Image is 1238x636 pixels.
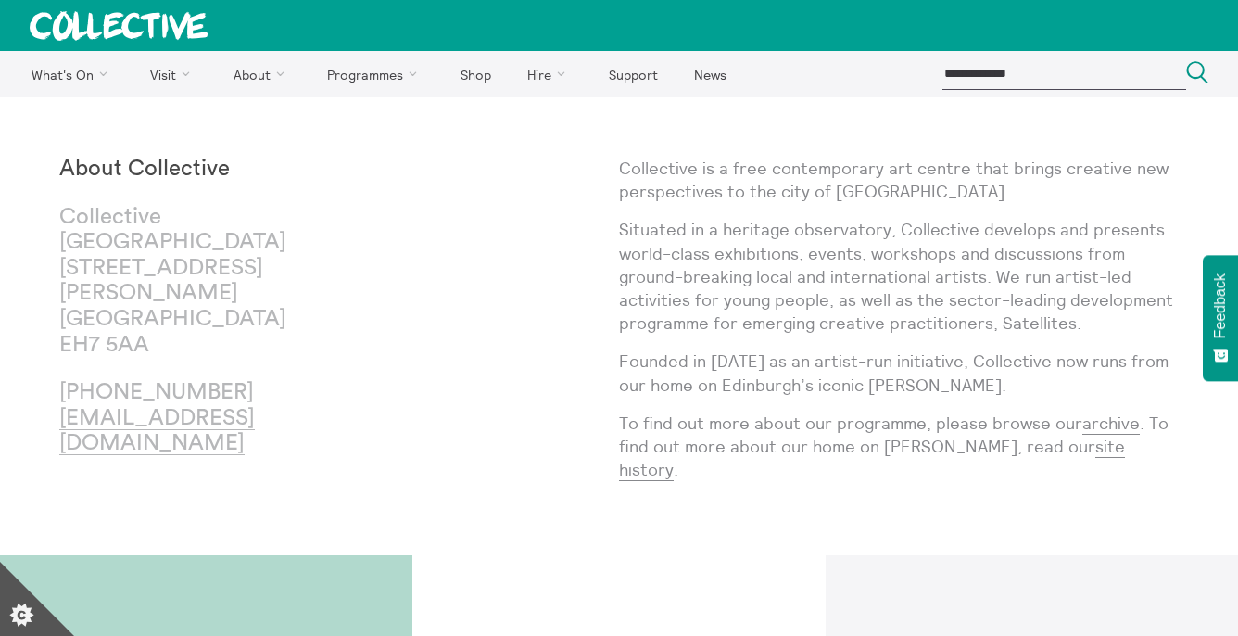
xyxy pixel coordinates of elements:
button: Feedback - Show survey [1203,255,1238,381]
p: Collective is a free contemporary art centre that brings creative new perspectives to the city of... [619,157,1179,203]
a: archive [1082,413,1140,435]
a: Shop [444,51,507,97]
a: Support [592,51,674,97]
p: Collective [GEOGRAPHIC_DATA] [STREET_ADDRESS][PERSON_NAME] [GEOGRAPHIC_DATA] EH7 5AA [59,205,339,359]
a: News [677,51,742,97]
strong: About Collective [59,158,230,180]
a: About [217,51,308,97]
p: Situated in a heritage observatory, Collective develops and presents world-class exhibitions, eve... [619,218,1179,335]
a: Programmes [311,51,441,97]
p: [PHONE_NUMBER] [59,380,339,457]
p: Founded in [DATE] as an artist-run initiative, Collective now runs from our home on Edinburgh’s i... [619,350,1179,396]
a: [EMAIL_ADDRESS][DOMAIN_NAME] [59,407,255,456]
a: What's On [15,51,131,97]
a: Visit [134,51,214,97]
a: Hire [512,51,589,97]
a: site history [619,436,1125,481]
p: To find out more about our programme, please browse our . To find out more about our home on [PER... [619,412,1179,482]
span: Feedback [1212,273,1229,338]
